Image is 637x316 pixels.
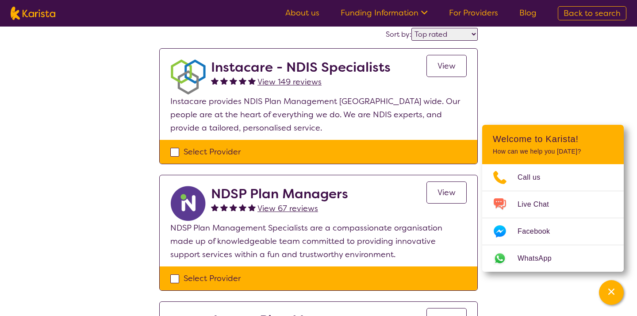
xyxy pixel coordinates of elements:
span: Back to search [564,8,621,19]
span: Live Chat [518,198,560,211]
h2: NDSP Plan Managers [211,186,348,202]
a: Blog [519,8,537,18]
span: Facebook [518,225,560,238]
a: For Providers [449,8,498,18]
a: Funding Information [341,8,428,18]
a: About us [285,8,319,18]
label: Sort by: [386,30,411,39]
span: View 67 reviews [257,203,318,214]
img: fullstar [248,77,256,85]
a: View 149 reviews [257,75,322,89]
a: View [426,55,467,77]
img: fullstar [239,204,246,211]
ul: Choose channel [482,164,624,272]
p: How can we help you [DATE]? [493,148,613,155]
a: Web link opens in a new tab. [482,245,624,272]
img: Karista logo [11,7,55,20]
span: View [437,61,456,71]
div: Channel Menu [482,125,624,272]
img: obkhna0zu27zdd4ubuus.png [170,59,206,95]
button: Channel Menu [599,280,624,305]
img: ryxpuxvt8mh1enfatjpo.png [170,186,206,221]
h2: Welcome to Karista! [493,134,613,144]
span: WhatsApp [518,252,562,265]
a: View 67 reviews [257,202,318,215]
span: Call us [518,171,551,184]
img: fullstar [248,204,256,211]
a: View [426,181,467,204]
img: fullstar [211,204,219,211]
img: fullstar [230,204,237,211]
img: fullstar [220,77,228,85]
img: fullstar [239,77,246,85]
span: View 149 reviews [257,77,322,87]
img: fullstar [211,77,219,85]
img: fullstar [230,77,237,85]
a: Back to search [558,6,626,20]
span: View [437,187,456,198]
img: fullstar [220,204,228,211]
h2: Instacare - NDIS Specialists [211,59,391,75]
p: Instacare provides NDIS Plan Management [GEOGRAPHIC_DATA] wide. Our people are at the heart of ev... [170,95,467,135]
p: NDSP Plan Management Specialists are a compassionate organisation made up of knowledgeable team c... [170,221,467,261]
